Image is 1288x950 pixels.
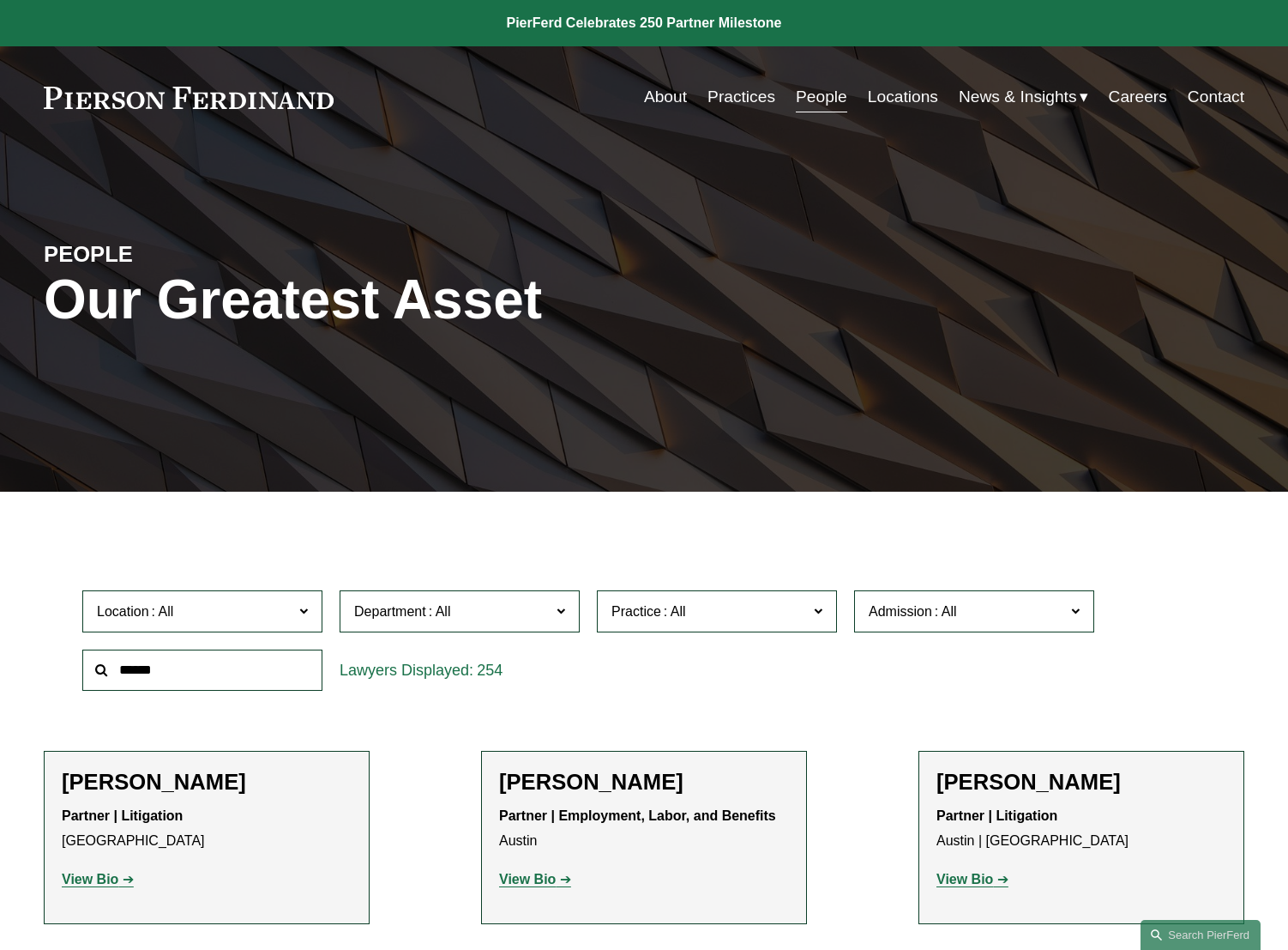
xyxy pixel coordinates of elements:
[354,604,426,619] span: Department
[868,81,938,113] a: Locations
[499,804,789,854] p: Austin
[62,808,183,823] strong: Partner | Litigation
[936,872,1008,886] a: View Bio
[1109,81,1167,113] a: Careers
[936,804,1226,854] p: Austin | [GEOGRAPHIC_DATA]
[499,808,776,823] strong: Partner | Employment, Labor, and Benefits
[97,604,149,619] span: Location
[936,808,1057,823] strong: Partner | Litigation
[499,872,571,886] a: View Bio
[1141,920,1261,950] a: Search this site
[869,604,932,619] span: Admission
[936,769,1226,796] h2: [PERSON_NAME]
[62,872,134,886] a: View Bio
[62,769,352,796] h2: [PERSON_NAME]
[796,81,847,113] a: People
[1188,81,1244,113] a: Contact
[477,662,503,679] span: 254
[499,872,556,886] strong: View Bio
[62,872,118,886] strong: View Bio
[707,81,775,113] a: Practices
[62,804,352,854] p: [GEOGRAPHIC_DATA]
[936,872,993,886] strong: View Bio
[959,81,1088,113] a: folder dropdown
[44,269,844,331] h1: Our Greatest Asset
[44,240,344,268] h4: PEOPLE
[959,82,1077,112] span: News & Insights
[611,604,661,619] span: Practice
[644,81,687,113] a: About
[499,769,789,796] h2: [PERSON_NAME]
